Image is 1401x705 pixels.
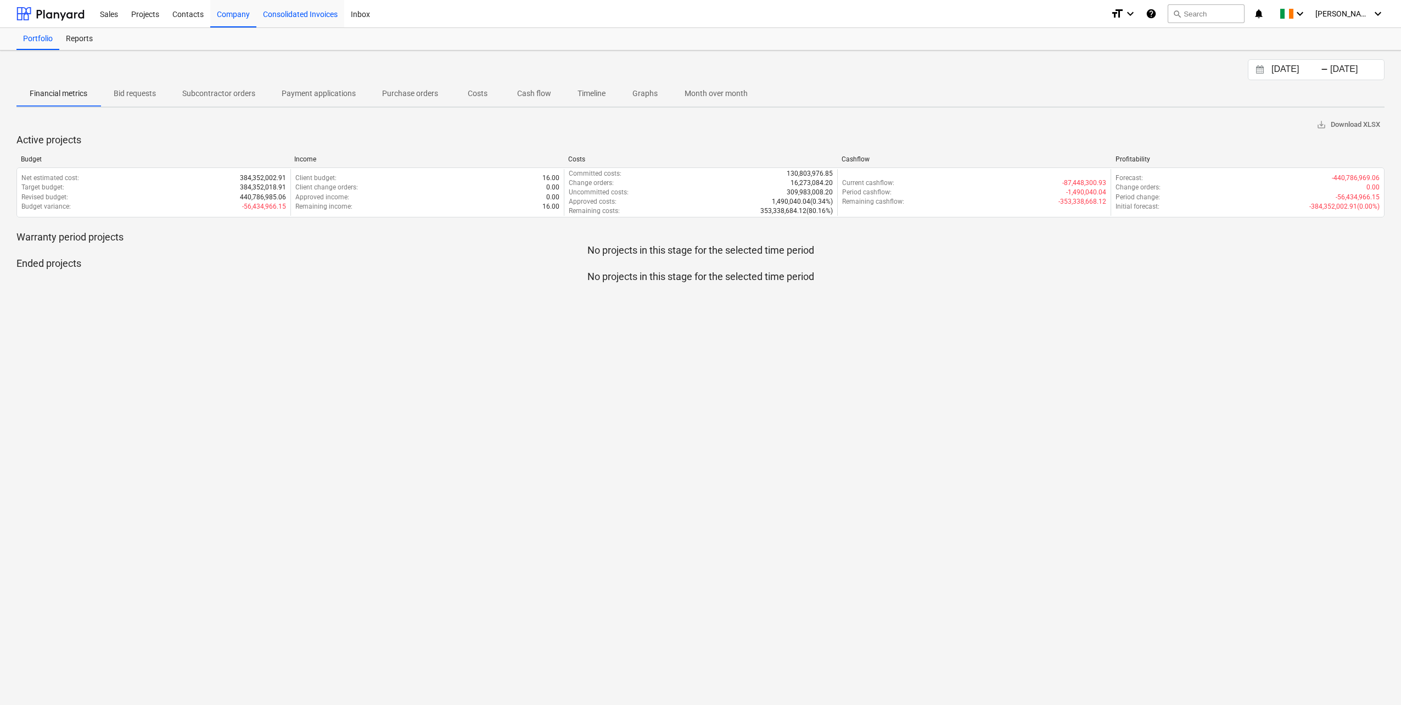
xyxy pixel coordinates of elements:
[569,188,629,197] p: Uncommitted costs :
[685,88,748,99] p: Month over month
[21,155,285,163] div: Budget
[632,88,658,99] p: Graphs
[1269,62,1325,77] input: Start Date
[1309,202,1380,211] p: -384,352,002.91 ( 0.00% )
[295,183,358,192] p: Client change orders :
[240,183,286,192] p: 384,352,018.91
[16,257,1385,270] p: Ended projects
[569,169,621,178] p: Committed costs :
[1366,183,1380,192] p: 0.00
[1312,116,1385,133] button: Download XLSX
[1173,9,1181,18] span: search
[21,193,68,202] p: Revised budget :
[1116,193,1160,202] p: Period change :
[16,28,59,50] a: Portfolio
[1315,9,1370,18] span: [PERSON_NAME]
[1346,652,1401,705] iframe: Chat Widget
[1116,155,1380,163] div: Profitability
[1116,202,1159,211] p: Initial forecast :
[295,202,352,211] p: Remaining income :
[16,270,1385,283] p: No projects in this stage for the selected time period
[842,178,894,188] p: Current cashflow :
[517,88,551,99] p: Cash flow
[787,188,833,197] p: 309,983,008.20
[772,197,833,206] p: 1,490,040.04 ( 0.34% )
[1332,174,1380,183] p: -440,786,969.06
[1062,178,1106,188] p: -87,448,300.93
[542,174,559,183] p: 16.00
[1316,119,1380,131] span: Download XLSX
[760,206,833,216] p: 353,338,684.12 ( 80.16% )
[21,183,64,192] p: Target budget :
[1316,120,1326,130] span: save_alt
[114,88,156,99] p: Bid requests
[16,133,1385,147] p: Active projects
[568,155,833,163] div: Costs
[842,197,904,206] p: Remaining cashflow :
[578,88,606,99] p: Timeline
[182,88,255,99] p: Subcontractor orders
[295,193,349,202] p: Approved income :
[21,174,79,183] p: Net estimated cost :
[1168,4,1245,23] button: Search
[59,28,99,50] a: Reports
[1116,174,1143,183] p: Forecast :
[1293,7,1307,20] i: keyboard_arrow_down
[1058,197,1106,206] p: -353,338,668.12
[16,231,1385,244] p: Warranty period projects
[464,88,491,99] p: Costs
[16,244,1385,257] p: No projects in this stage for the selected time period
[240,174,286,183] p: 384,352,002.91
[242,202,286,211] p: -56,434,966.15
[282,88,356,99] p: Payment applications
[294,155,559,163] div: Income
[787,169,833,178] p: 130,803,976.85
[842,155,1106,163] div: Cashflow
[30,88,87,99] p: Financial metrics
[1371,7,1385,20] i: keyboard_arrow_down
[791,178,833,188] p: 16,273,084.20
[546,193,559,202] p: 0.00
[1253,7,1264,20] i: notifications
[21,202,71,211] p: Budget variance :
[1321,66,1328,73] div: -
[842,188,892,197] p: Period cashflow :
[1111,7,1124,20] i: format_size
[542,202,559,211] p: 16.00
[1336,193,1380,202] p: -56,434,966.15
[382,88,438,99] p: Purchase orders
[1116,183,1161,192] p: Change orders :
[295,174,337,183] p: Client budget :
[1066,188,1106,197] p: -1,490,040.04
[1251,64,1269,76] button: Interact with the calendar and add the check-in date for your trip.
[569,178,614,188] p: Change orders :
[546,183,559,192] p: 0.00
[1328,62,1384,77] input: End Date
[1124,7,1137,20] i: keyboard_arrow_down
[569,206,620,216] p: Remaining costs :
[240,193,286,202] p: 440,786,985.06
[569,197,617,206] p: Approved costs :
[1146,7,1157,20] i: Knowledge base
